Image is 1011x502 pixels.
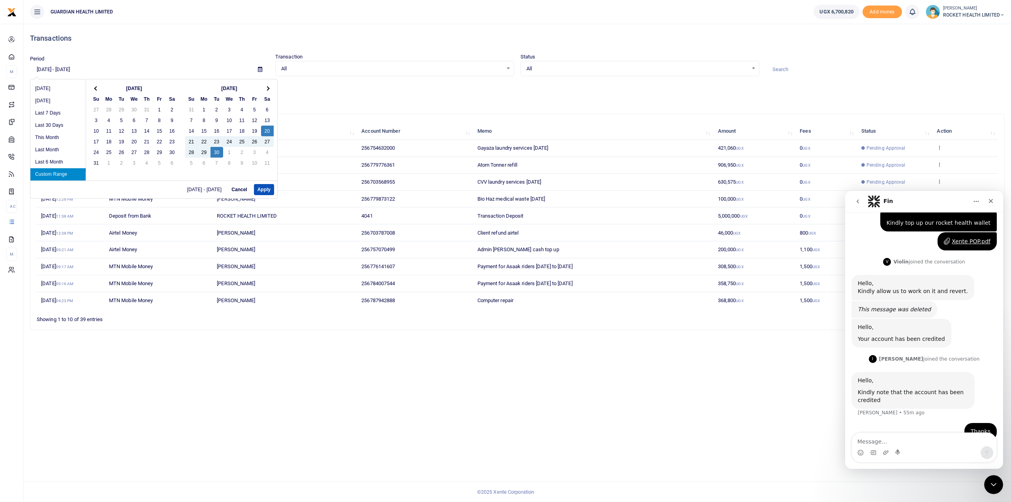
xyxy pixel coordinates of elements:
span: 256779873122 [361,196,395,202]
small: 09:16 AM [56,282,74,286]
span: [DATE] [41,263,73,269]
td: 17 [90,136,103,147]
span: Payment for Asaak riders [DATE] to [DATE] [477,263,573,269]
span: 0 [800,162,810,168]
td: 19 [115,136,128,147]
span: 368,800 [718,297,744,303]
th: We [128,94,141,104]
span: ROCKET HEALTH LIMITED [217,213,277,219]
td: 11 [103,126,115,136]
td: 14 [141,126,153,136]
span: 256787942888 [361,297,395,303]
th: Su [90,94,103,104]
label: Period [30,55,45,63]
span: 256703787008 [361,230,395,236]
small: 09:21 AM [56,248,74,252]
span: 0 [800,179,810,185]
span: All [281,65,503,73]
td: 31 [90,158,103,168]
td: 28 [103,104,115,115]
span: 1,500 [800,297,820,303]
small: UGX [736,163,743,167]
th: Sa [166,94,179,104]
td: 26 [248,136,261,147]
iframe: Intercom live chat [845,191,1003,469]
span: [DATE] [41,230,73,236]
li: Last Month [30,144,86,156]
th: Tu [210,94,223,104]
small: 12:26 PM [56,197,73,201]
li: M [6,248,17,261]
a: Add money [863,8,902,14]
span: 1,500 [800,263,820,269]
li: Ac [6,200,17,213]
span: Pending Approval [866,162,906,169]
td: 6 [128,115,141,126]
span: GUARDIAN HEALTH LIMITED [47,8,116,15]
small: UGX [812,282,820,286]
td: 11 [261,158,274,168]
td: 2 [236,147,248,158]
th: Fr [153,94,166,104]
span: 256754632000 [361,145,395,151]
li: M [6,65,17,78]
span: 308,500 [718,263,744,269]
td: 14 [185,126,198,136]
th: Tu [115,94,128,104]
td: 17 [223,126,236,136]
th: Account Number: activate to sort column ascending [357,123,473,140]
small: [PERSON_NAME] [943,5,1005,12]
span: 5,000,000 [718,213,748,219]
li: Last 6 Month [30,156,86,168]
span: 0 [800,145,810,151]
td: 23 [166,136,179,147]
span: CVV laundry services [DATE] [477,179,541,185]
th: We [223,94,236,104]
span: 630,575 [718,179,744,185]
span: ROCKET HEALTH LIMITED [943,11,1005,19]
td: 11 [236,115,248,126]
td: 8 [223,158,236,168]
small: UGX [802,197,810,201]
td: 15 [153,126,166,136]
button: Apply [254,184,274,195]
span: Deposit from Bank [109,213,152,219]
li: Last 7 Days [30,107,86,119]
td: 6 [166,158,179,168]
td: 15 [198,126,210,136]
td: 2 [115,158,128,168]
span: Bio Haz medical waste [DATE] [477,196,545,202]
small: UGX [802,146,810,150]
td: 2 [210,104,223,115]
td: 18 [236,126,248,136]
a: UGX 6,700,820 [814,5,859,19]
td: 4 [103,115,115,126]
td: 18 [103,136,115,147]
span: Airtel Money [109,246,137,252]
small: UGX [740,214,748,218]
span: [DATE] [41,297,73,303]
